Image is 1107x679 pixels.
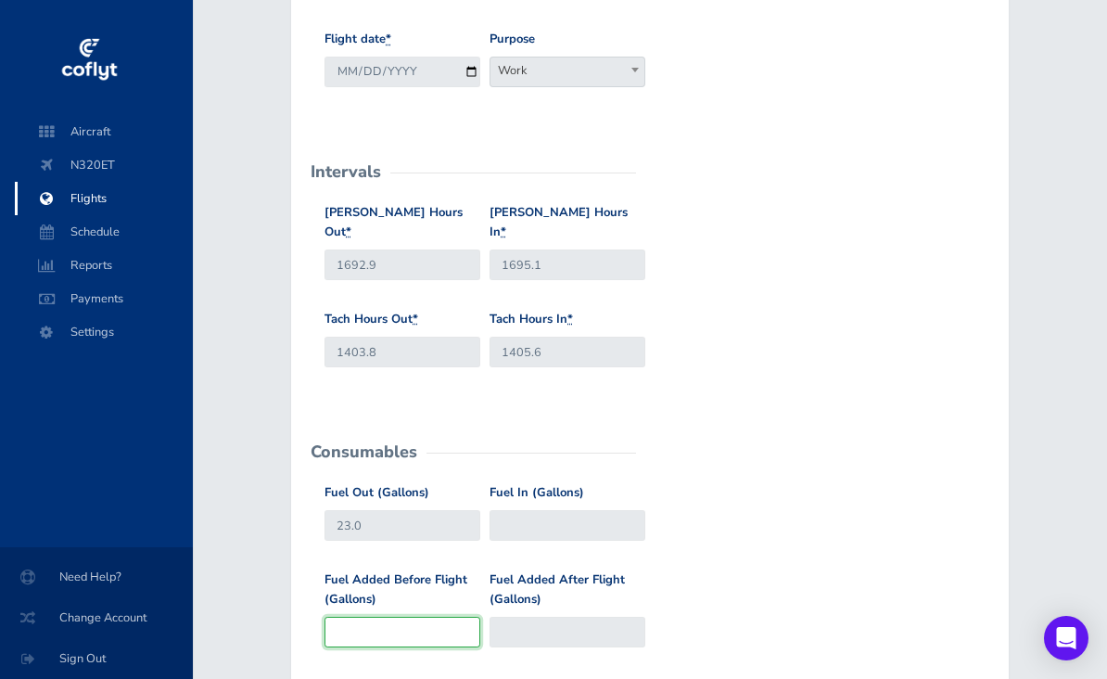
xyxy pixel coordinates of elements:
[33,182,174,215] span: Flights
[33,115,174,148] span: Aircraft
[33,282,174,315] span: Payments
[413,311,418,327] abbr: required
[490,57,645,87] span: Work
[311,443,417,460] h2: Consumables
[490,30,535,49] label: Purpose
[490,310,573,329] label: Tach Hours In
[324,570,480,609] label: Fuel Added Before Flight (Gallons)
[346,224,351,240] abbr: required
[386,31,391,47] abbr: required
[33,249,174,282] span: Reports
[33,315,174,349] span: Settings
[22,642,171,675] span: Sign Out
[490,58,644,83] span: Work
[490,570,645,609] label: Fuel Added After Flight (Gallons)
[1044,616,1088,660] div: Open Intercom Messenger
[324,30,391,49] label: Flight date
[33,148,174,182] span: N320ET
[567,311,573,327] abbr: required
[324,203,480,242] label: [PERSON_NAME] Hours Out
[311,163,381,180] h2: Intervals
[33,215,174,249] span: Schedule
[324,483,429,503] label: Fuel Out (Gallons)
[501,224,506,240] abbr: required
[58,32,120,88] img: coflyt logo
[490,483,584,503] label: Fuel In (Gallons)
[22,560,171,594] span: Need Help?
[324,310,418,329] label: Tach Hours Out
[22,601,171,634] span: Change Account
[490,203,645,242] label: [PERSON_NAME] Hours In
